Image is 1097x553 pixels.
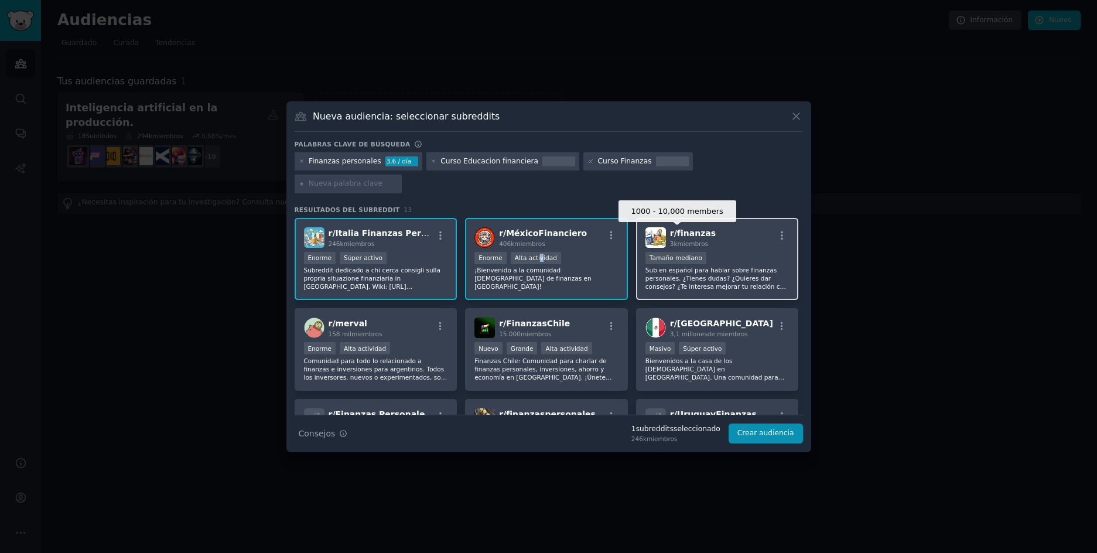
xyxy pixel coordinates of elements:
[329,409,336,419] font: r/
[304,267,440,298] font: Subreddit dedicado a chi cerca consigli sulla propria situazione finanziaria in [GEOGRAPHIC_DATA]...
[677,228,716,238] font: finanzas
[737,429,794,437] font: Crear audiencia
[545,345,587,352] font: Alta actividad
[295,141,411,148] font: Palabras clave de búsqueda
[670,425,674,433] font: s
[336,319,367,328] font: merval
[645,227,666,248] img: finanzas
[678,240,708,247] font: miembros
[670,240,678,247] font: 3k
[670,330,708,337] font: 3,1 millones
[304,227,324,248] img: Finanzas personales de Italia
[645,318,666,338] img: México
[499,228,506,238] font: r/
[440,157,538,165] font: Curso Educacion financiera
[631,425,636,433] font: 1
[336,409,451,419] font: Finanzas Personales PER
[683,345,722,352] font: Súper activo
[308,345,332,352] font: Enorme
[650,254,702,261] font: Tamaño mediano
[336,228,456,238] font: Italia Finanzas Personales
[514,240,545,247] font: miembros
[708,330,748,337] font: de miembros
[506,319,570,328] font: FinanzasChile
[729,424,803,443] button: Crear audiencia
[499,330,521,337] font: 15.000
[304,318,324,338] img: Merval
[670,228,677,238] font: r/
[474,227,495,248] img: MéxicoFinanciero
[636,425,670,433] font: subreddit
[474,318,495,338] img: FinanzasChile
[304,357,447,422] font: Comunidad para todo lo relacionado a finanzas e inversiones para argentinos. Todos los inversores...
[309,157,381,165] font: Finanzas personales
[511,345,534,352] font: Grande
[645,357,787,414] font: Bienvenidos a la casa de los [DEMOGRAPHIC_DATA] en [GEOGRAPHIC_DATA]. Una comunidad para todo lo ...
[329,319,336,328] font: r/
[650,345,671,352] font: Masivo
[499,319,506,328] font: r/
[474,357,611,397] font: Finanzas Chile: Comunidad para charlar de finanzas personales, inversiones, ahorro y economía en ...
[631,435,647,442] font: 246k
[515,254,557,261] font: Alta actividad
[521,330,551,337] font: miembros
[677,319,773,328] font: [GEOGRAPHIC_DATA]
[309,179,398,189] input: Nueva palabra clave
[344,345,386,352] font: Alta actividad
[295,424,352,444] button: Consejos
[474,408,495,429] img: finanzaspersonalesArg
[351,330,382,337] font: miembros
[506,409,611,419] font: finanzaspersonalesArg
[404,206,412,213] font: 13
[295,206,400,213] font: Resultados del subreddit
[344,254,382,261] font: Súper activo
[299,429,336,438] font: Consejos
[479,254,503,261] font: Enorme
[677,409,757,419] font: UruguayFinanzas
[313,111,500,122] font: Nueva audiencia: seleccionar subreddits
[344,240,374,247] font: miembros
[506,228,587,238] font: MéxicoFinanciero
[474,267,591,290] font: ¡Bienvenido a la comunidad [DEMOGRAPHIC_DATA] de finanzas en [GEOGRAPHIC_DATA]!
[647,435,677,442] font: miembros
[386,158,411,165] font: 3,6 / día
[329,228,336,238] font: r/
[670,319,677,328] font: r/
[308,254,332,261] font: Enorme
[598,157,652,165] font: Curso Finanzas
[329,330,351,337] font: 158 mil
[674,425,720,433] font: seleccionado
[479,345,498,352] font: Nuevo
[499,240,514,247] font: 406k
[645,267,788,323] font: Sub en español para hablar sobre finanzas personales. ¿Tienes dudas? ¿Quieres dar consejos? ¿Te i...
[670,409,677,419] font: r/
[329,240,344,247] font: 246k
[499,409,506,419] font: r/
